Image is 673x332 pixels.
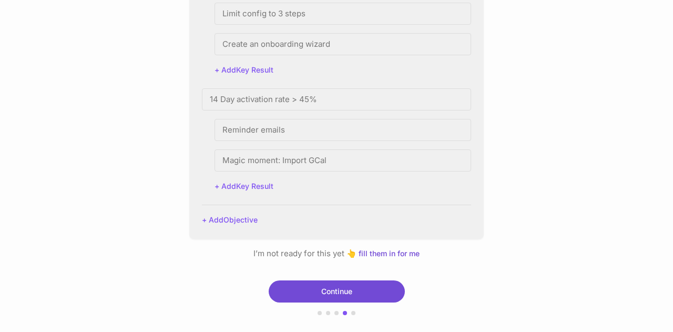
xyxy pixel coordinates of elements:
[215,183,273,190] button: + AddKey Result
[346,248,356,258] span: pointing up
[189,247,484,260] p: I’m not ready for this yet
[202,88,471,110] input: eg: Add Objective
[215,3,471,25] input: eg: Add Key Result
[202,216,258,224] button: + AddObjective
[215,33,471,55] input: eg: Add Key Result
[215,66,273,74] button: + AddKey Result
[269,280,405,303] button: Continue
[215,119,471,141] input: eg: Add Key Result
[215,149,471,172] input: eg: Add Key Result
[359,250,420,257] button: fill them in for me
